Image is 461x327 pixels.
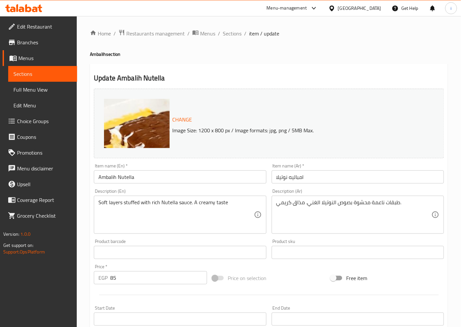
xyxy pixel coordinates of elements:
[13,101,72,109] span: Edit Menu
[126,30,185,37] span: Restaurants management
[272,170,444,184] input: Enter name Ar
[17,149,72,157] span: Promotions
[13,86,72,94] span: Full Menu View
[104,99,235,230] img: d0419812-f7ae-4347-9eed-a5a654cec021.jpg
[276,199,431,230] textarea: طبقات ناعمة محشوة بصوص النوتيلا الغني. مذاق كريمي.
[90,29,448,38] nav: breadcrumb
[17,133,72,141] span: Coupons
[17,196,72,204] span: Coverage Report
[3,129,77,145] a: Coupons
[3,113,77,129] a: Choice Groups
[98,199,254,230] textarea: Soft layers stuffed with rich Nutella sauce. A creamy taste
[20,230,31,238] span: 1.0.0
[13,70,72,78] span: Sections
[94,73,444,83] h2: Update Ambalih Nutella
[3,248,45,256] a: Support.OpsPlatform
[98,274,108,282] p: EGP
[17,212,72,220] span: Grocery Checklist
[8,82,77,98] a: Full Menu View
[94,246,266,259] input: Please enter product barcode
[3,19,77,34] a: Edit Restaurant
[17,117,72,125] span: Choice Groups
[451,5,451,12] span: i
[17,38,72,46] span: Branches
[94,170,266,184] input: Enter name En
[8,98,77,113] a: Edit Menu
[3,192,77,208] a: Coverage Report
[3,241,33,250] span: Get support on:
[187,30,190,37] li: /
[3,208,77,224] a: Grocery Checklist
[3,230,19,238] span: Version:
[218,30,220,37] li: /
[114,30,116,37] li: /
[228,274,266,282] span: Price on selection
[90,30,111,37] a: Home
[8,66,77,82] a: Sections
[17,23,72,31] span: Edit Restaurant
[200,30,215,37] span: Menus
[338,5,381,12] div: [GEOGRAPHIC_DATA]
[192,29,215,38] a: Menus
[170,113,195,126] button: Change
[110,271,207,284] input: Please enter price
[172,115,192,124] span: Change
[18,54,72,62] span: Menus
[3,145,77,161] a: Promotions
[3,50,77,66] a: Menus
[3,34,77,50] a: Branches
[346,274,367,282] span: Free item
[118,29,185,38] a: Restaurants management
[272,246,444,259] input: Please enter product sku
[3,161,77,176] a: Menu disclaimer
[244,30,246,37] li: /
[249,30,279,37] span: item / update
[17,164,72,172] span: Menu disclaimer
[90,51,448,57] h4: Ambalih section
[17,180,72,188] span: Upsell
[170,126,417,134] p: Image Size: 1200 x 800 px / Image formats: jpg, png / 5MB Max.
[267,4,307,12] div: Menu-management
[3,176,77,192] a: Upsell
[223,30,241,37] a: Sections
